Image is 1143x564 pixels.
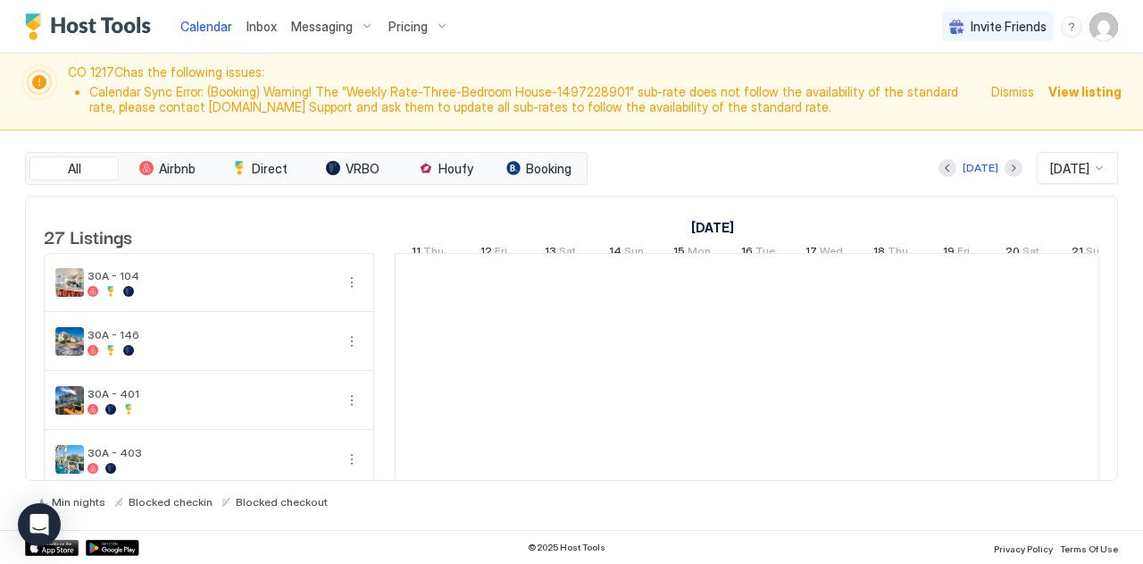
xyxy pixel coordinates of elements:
[68,161,81,177] span: All
[820,244,843,263] span: Wed
[346,161,380,177] span: VRBO
[423,244,444,263] span: Thu
[1060,543,1118,554] span: Terms Of Use
[1072,244,1083,263] span: 21
[341,390,363,411] div: menu
[25,13,159,40] a: Host Tools Logo
[741,244,753,263] span: 16
[88,446,334,459] span: 30A - 403
[18,503,61,546] div: Open Intercom Messenger
[407,240,448,266] a: September 11, 2025
[1050,161,1089,177] span: [DATE]
[873,244,885,263] span: 18
[476,240,512,266] a: September 12, 2025
[180,17,232,36] a: Calendar
[68,64,980,119] span: CO 1217C has the following issues:
[341,331,363,352] button: More options
[291,19,353,35] span: Messaging
[994,543,1053,554] span: Privacy Policy
[246,19,277,34] span: Inbox
[252,161,288,177] span: Direct
[737,240,780,266] a: September 16, 2025
[957,244,970,263] span: Fri
[1001,240,1044,266] a: September 20, 2025
[341,272,363,293] div: menu
[673,244,685,263] span: 15
[341,272,363,293] button: More options
[246,17,277,36] a: Inbox
[605,240,648,266] a: September 14, 2025
[159,161,196,177] span: Airbnb
[52,495,105,509] span: Min nights
[88,269,334,282] span: 30A - 104
[1086,244,1105,263] span: Sun
[609,244,622,263] span: 14
[991,82,1034,101] div: Dismiss
[1005,244,1020,263] span: 20
[960,157,1001,179] button: [DATE]
[236,495,328,509] span: Blocked checkout
[669,240,715,266] a: September 15, 2025
[88,387,334,400] span: 30A - 401
[308,156,397,181] button: VRBO
[44,223,132,249] span: 27 Listings
[494,156,583,181] button: Booking
[963,160,998,176] div: [DATE]
[971,19,1047,35] span: Invite Friends
[545,244,556,263] span: 13
[388,19,428,35] span: Pricing
[528,542,605,553] span: © 2025 Host Tools
[55,445,84,474] div: listing image
[89,84,980,115] li: Calendar Sync Error: (Booking) Warning! The "Weekly Rate-Three-Bedroom House-1497228901" sub-rate...
[55,386,84,415] div: listing image
[341,449,363,470] button: More options
[495,244,507,263] span: Fri
[1089,13,1118,41] div: User profile
[55,327,84,356] div: listing image
[1005,159,1022,177] button: Next month
[1060,538,1118,557] a: Terms Of Use
[341,390,363,411] button: More options
[25,540,79,556] a: App Store
[755,244,775,263] span: Tue
[943,244,955,263] span: 19
[480,244,492,263] span: 12
[1048,82,1122,101] div: View listing
[88,328,334,341] span: 30A - 146
[122,156,212,181] button: Airbnb
[540,240,580,266] a: September 13, 2025
[412,244,421,263] span: 11
[805,244,817,263] span: 17
[1022,244,1039,263] span: Sat
[129,495,213,509] span: Blocked checkin
[29,156,119,181] button: All
[438,161,473,177] span: Houfy
[86,540,139,556] a: Google Play Store
[687,215,738,240] a: September 11, 2025
[215,156,305,181] button: Direct
[180,19,232,34] span: Calendar
[526,161,571,177] span: Booking
[55,268,84,297] div: listing image
[401,156,490,181] button: Houfy
[25,152,588,186] div: tab-group
[1061,16,1082,38] div: menu
[624,244,644,263] span: Sun
[688,244,711,263] span: Mon
[994,538,1053,557] a: Privacy Policy
[869,240,913,266] a: September 18, 2025
[341,331,363,352] div: menu
[559,244,576,263] span: Sat
[341,449,363,470] div: menu
[888,244,908,263] span: Thu
[939,159,956,177] button: Previous month
[1067,240,1110,266] a: September 21, 2025
[801,240,847,266] a: September 17, 2025
[939,240,974,266] a: September 19, 2025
